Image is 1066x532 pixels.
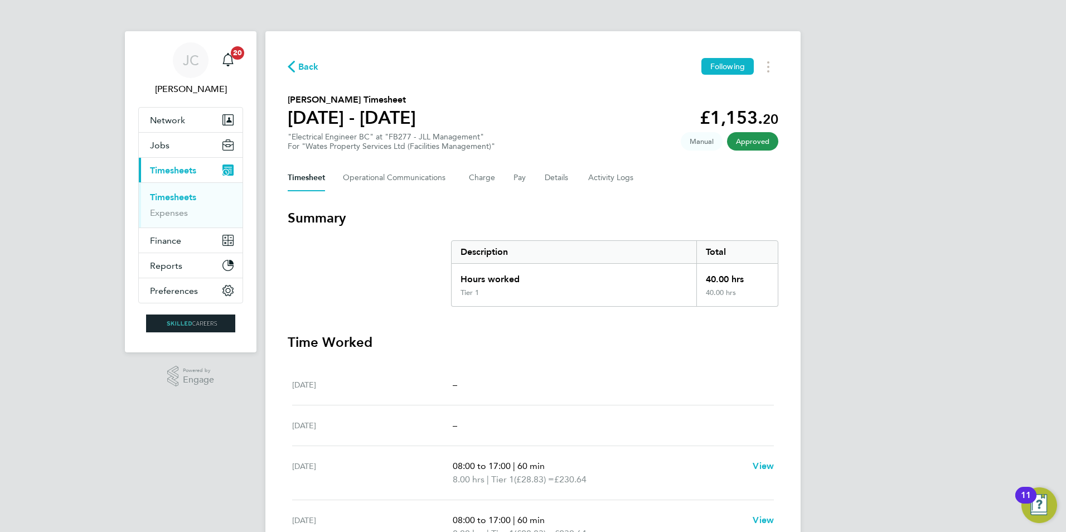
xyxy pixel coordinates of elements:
[517,461,545,471] span: 60 min
[452,241,696,263] div: Description
[513,515,515,525] span: |
[183,366,214,375] span: Powered by
[696,241,778,263] div: Total
[183,375,214,385] span: Engage
[696,288,778,306] div: 40.00 hrs
[288,333,778,351] h3: Time Worked
[292,460,453,486] div: [DATE]
[288,142,495,151] div: For "Wates Property Services Ltd (Facilities Management)"
[288,60,319,74] button: Back
[125,31,256,352] nav: Main navigation
[150,260,182,271] span: Reports
[138,83,243,96] span: James Croom
[139,228,243,253] button: Finance
[298,60,319,74] span: Back
[167,366,215,387] a: Powered byEngage
[753,461,774,471] span: View
[146,315,235,332] img: skilledcareers-logo-retina.png
[292,419,453,432] div: [DATE]
[727,132,778,151] span: This timesheet has been approved.
[139,108,243,132] button: Network
[150,115,185,125] span: Network
[292,378,453,391] div: [DATE]
[701,58,754,75] button: Following
[150,140,169,151] span: Jobs
[288,107,416,129] h1: [DATE] - [DATE]
[710,61,745,71] span: Following
[139,133,243,157] button: Jobs
[139,158,243,182] button: Timesheets
[451,240,778,307] div: Summary
[681,132,723,151] span: This timesheet was manually created.
[696,264,778,288] div: 40.00 hrs
[763,111,778,127] span: 20
[513,165,527,191] button: Pay
[753,514,774,527] a: View
[453,461,511,471] span: 08:00 to 17:00
[1021,487,1057,523] button: Open Resource Center, 11 new notifications
[150,192,196,202] a: Timesheets
[453,474,484,485] span: 8.00 hrs
[487,474,489,485] span: |
[150,207,188,218] a: Expenses
[517,515,545,525] span: 60 min
[491,473,514,486] span: Tier 1
[588,165,635,191] button: Activity Logs
[138,315,243,332] a: Go to home page
[469,165,496,191] button: Charge
[700,107,778,128] app-decimal: £1,153.
[288,93,416,107] h2: [PERSON_NAME] Timesheet
[288,209,778,227] h3: Summary
[139,182,243,228] div: Timesheets
[461,288,479,297] div: Tier 1
[753,460,774,473] a: View
[545,165,570,191] button: Details
[139,278,243,303] button: Preferences
[343,165,451,191] button: Operational Communications
[513,461,515,471] span: |
[453,420,457,431] span: –
[288,132,495,151] div: "Electrical Engineer BC" at "FB277 - JLL Management"
[1021,495,1031,510] div: 11
[183,53,199,67] span: JC
[288,165,325,191] button: Timesheet
[150,235,181,246] span: Finance
[150,286,198,296] span: Preferences
[753,515,774,525] span: View
[758,58,778,75] button: Timesheets Menu
[453,379,457,390] span: –
[150,165,196,176] span: Timesheets
[453,515,511,525] span: 08:00 to 17:00
[554,474,587,485] span: £230.64
[217,42,239,78] a: 20
[514,474,554,485] span: (£28.83) =
[138,42,243,96] a: JC[PERSON_NAME]
[139,253,243,278] button: Reports
[452,264,696,288] div: Hours worked
[231,46,244,60] span: 20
